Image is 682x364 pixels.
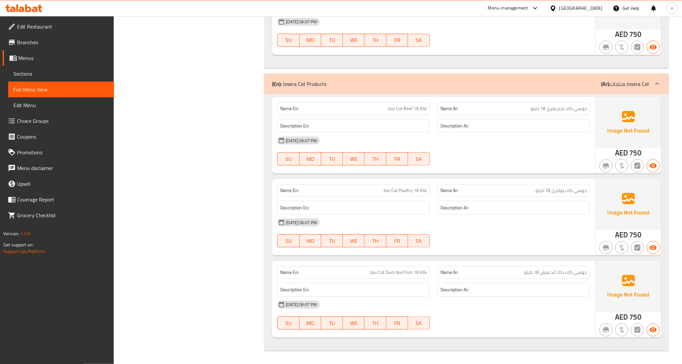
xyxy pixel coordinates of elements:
[345,35,362,45] span: WE
[280,286,309,294] strong: Description En:
[8,97,114,113] a: Edit Menu
[440,204,469,212] strong: Description Ar:
[277,34,299,47] button: SU
[3,129,114,144] a: Coupons
[367,35,383,45] span: TH
[3,207,114,223] a: Grocery Checklist
[440,122,469,130] strong: Description Ar:
[615,28,628,41] span: AED
[408,316,430,330] button: SA
[283,301,320,308] span: [DATE] 06:07 PM
[345,154,362,164] span: WE
[629,28,641,41] span: 750
[3,192,114,207] a: Coverage Report
[411,154,427,164] span: SA
[536,187,587,194] span: جوسي كات بولترى 18 كيلو
[440,269,458,276] strong: Name Ar:
[599,159,613,172] button: Not branch specific item
[3,113,114,129] a: Choice Groups
[671,5,673,12] span: n
[364,234,386,247] button: TH
[280,269,299,276] strong: Name En:
[601,80,649,88] p: منتجات Josera Cat
[321,234,343,247] button: TU
[280,105,299,112] strong: Name En:
[302,236,319,246] span: MO
[17,148,109,156] span: Promotions
[559,5,602,12] div: [GEOGRAPHIC_DATA]
[345,318,362,328] span: WE
[321,316,343,330] button: TU
[13,101,109,109] span: Edit Menu
[300,316,321,330] button: MO
[411,318,427,328] span: SA
[3,176,114,192] a: Upsell
[17,211,109,219] span: Grocery Checklist
[631,159,644,172] button: Not has choices
[272,79,282,89] b: (En):
[440,187,458,194] strong: Name Ar:
[364,316,386,330] button: TH
[408,34,430,47] button: SA
[370,269,427,276] span: Josi Cat Duck And Fish 18 Kilo
[280,122,309,130] strong: Description En:
[324,236,340,246] span: TU
[631,41,644,54] button: Not has choices
[367,318,383,328] span: TH
[324,35,340,45] span: TU
[408,234,430,247] button: SA
[647,323,660,336] button: Available
[615,241,628,254] button: Purchased item
[17,164,109,172] span: Menu disclaimer
[383,187,427,194] span: Josi Cat Poultry 18 Kilo
[283,138,320,144] span: [DATE] 06:07 PM
[272,80,326,88] p: Josera Cat Products
[17,38,109,46] span: Branches
[300,234,321,247] button: MO
[280,35,297,45] span: SU
[599,41,613,54] button: Not branch specific item
[411,35,427,45] span: SA
[386,316,408,330] button: FR
[389,154,405,164] span: FR
[629,311,641,323] span: 750
[8,82,114,97] a: Full Menu View
[17,117,109,125] span: Choice Groups
[302,318,319,328] span: MO
[300,34,321,47] button: MO
[321,34,343,47] button: TU
[595,179,661,230] img: Ae5nvW7+0k+MAAAAAElFTkSuQmCC
[629,146,641,159] span: 750
[599,241,613,254] button: Not branch specific item
[277,152,299,165] button: SU
[343,34,364,47] button: WE
[321,152,343,165] button: TU
[615,41,628,54] button: Purchased item
[277,316,299,330] button: SU
[440,105,458,112] strong: Name Ar:
[615,146,628,159] span: AED
[17,180,109,188] span: Upsell
[367,236,383,246] span: TH
[3,160,114,176] a: Menu disclaimer
[17,23,109,30] span: Edit Restaurant
[277,234,299,247] button: SU
[488,4,528,12] div: Menu-management
[386,34,408,47] button: FR
[647,159,660,172] button: Available
[345,236,362,246] span: WE
[283,220,320,226] span: [DATE] 06:07 PM
[280,204,309,212] strong: Description En:
[302,154,319,164] span: MO
[367,154,383,164] span: TH
[595,261,661,312] img: Ae5nvW7+0k+MAAAAAElFTkSuQmCC
[18,54,109,62] span: Menus
[3,19,114,34] a: Edit Restaurant
[388,105,427,112] span: Josi Cat Beef 18 Kilo
[13,86,109,93] span: Full Menu View
[3,50,114,66] a: Menus
[280,236,297,246] span: SU
[386,152,408,165] button: FR
[20,229,30,238] span: 1.0.0
[264,73,669,94] div: (En): Josera Cat Products(Ar):منتجات Josera Cat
